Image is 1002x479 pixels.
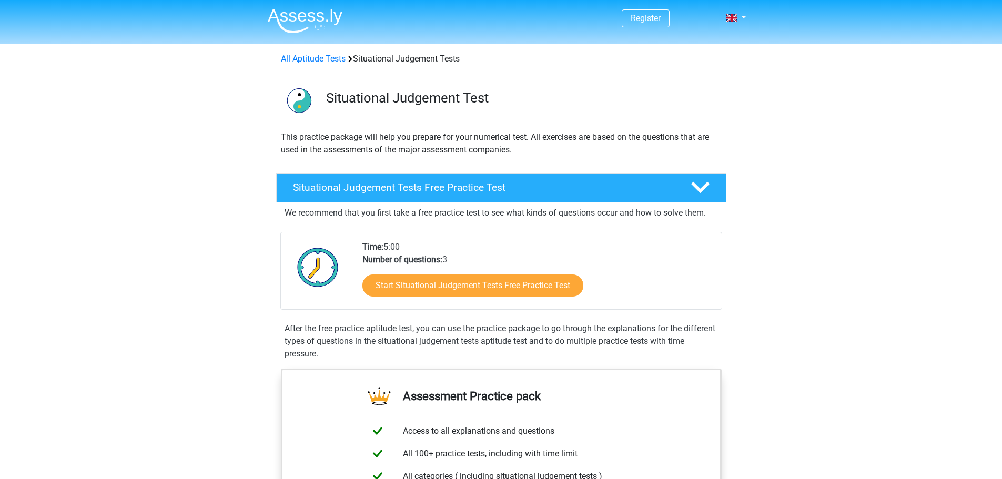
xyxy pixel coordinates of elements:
[326,90,718,106] h3: Situational Judgement Test
[280,322,722,360] div: After the free practice aptitude test, you can use the practice package to go through the explana...
[268,8,342,33] img: Assessly
[281,131,722,156] p: This practice package will help you prepare for your numerical test. All exercises are based on t...
[293,181,674,193] h4: Situational Judgement Tests Free Practice Test
[291,241,345,293] img: Clock
[355,241,721,309] div: 5:00 3
[362,242,383,252] b: Time:
[362,274,583,297] a: Start Situational Judgement Tests Free Practice Test
[277,78,321,123] img: situational judgement tests
[272,173,731,202] a: Situational Judgement Tests Free Practice Test
[285,207,718,219] p: We recommend that you first take a free practice test to see what kinds of questions occur and ho...
[277,53,726,65] div: Situational Judgement Tests
[362,254,442,264] b: Number of questions:
[281,54,346,64] a: All Aptitude Tests
[631,13,661,23] a: Register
